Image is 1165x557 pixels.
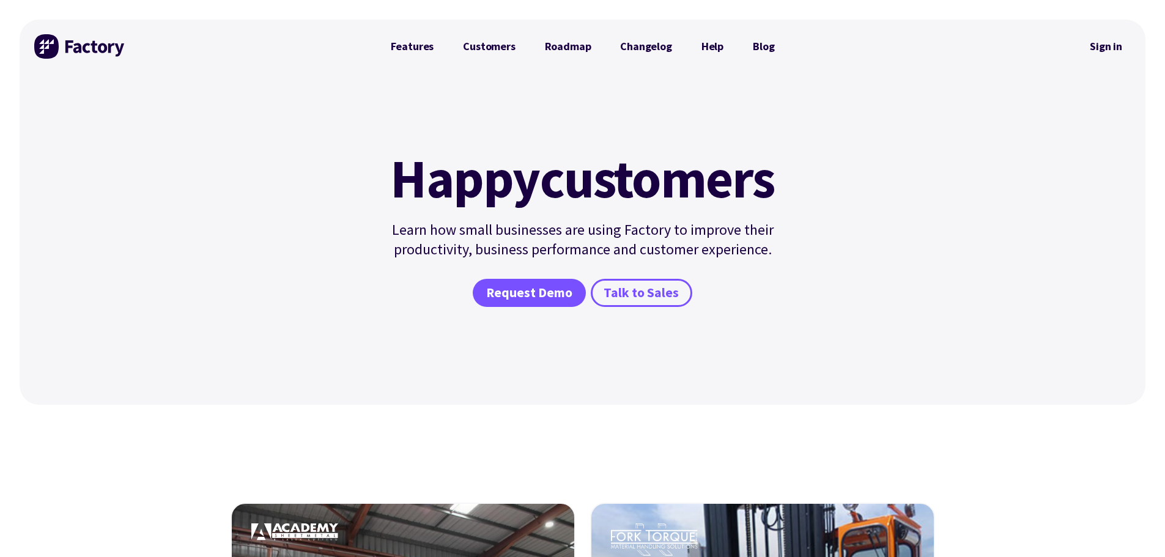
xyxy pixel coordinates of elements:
nav: Primary Navigation [376,34,790,59]
a: Blog [738,34,789,59]
img: Factory [34,34,126,59]
a: Help [687,34,738,59]
a: Talk to Sales [591,279,692,307]
a: Customers [448,34,530,59]
a: Roadmap [530,34,606,59]
a: Sign in [1081,32,1131,61]
span: Talk to Sales [604,284,679,302]
mark: Happy [390,152,539,205]
h1: customers [383,152,782,205]
a: Changelog [605,34,686,59]
a: Request Demo [473,279,585,307]
nav: Secondary Navigation [1081,32,1131,61]
p: Learn how small businesses are using Factory to improve their productivity, business performance ... [383,220,782,259]
a: Features [376,34,449,59]
span: Request Demo [486,284,572,302]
